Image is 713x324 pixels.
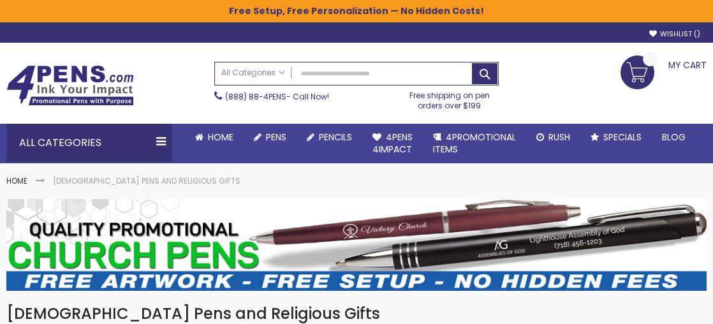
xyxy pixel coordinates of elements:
a: Rush [526,124,580,151]
span: 4Pens 4impact [372,131,413,156]
a: Pencils [297,124,362,151]
h1: [DEMOGRAPHIC_DATA] Pens and Religious Gifts [6,304,707,324]
span: - Call Now! [225,91,329,102]
img: 4Pens Custom Pens and Promotional Products [6,65,134,106]
span: All Categories [221,68,285,78]
a: Wishlist [649,29,700,39]
strong: [DEMOGRAPHIC_DATA] Pens and Religious Gifts [53,175,240,186]
span: Rush [548,131,570,144]
a: Pens [244,124,297,151]
a: Specials [580,124,652,151]
a: All Categories [215,63,291,84]
div: Free shipping on pen orders over $199 [400,85,499,111]
a: Home [185,124,244,151]
a: (888) 88-4PENS [225,91,286,102]
span: 4PROMOTIONAL ITEMS [433,131,516,156]
img: Church Pens and Religious Gifts [6,199,707,291]
span: Pens [266,131,286,144]
a: Blog [652,124,696,151]
span: Pencils [319,131,352,144]
span: Specials [603,131,642,144]
a: 4Pens4impact [362,124,423,163]
a: Home [6,175,27,186]
div: All Categories [6,124,172,162]
span: Home [208,131,233,144]
a: 4PROMOTIONALITEMS [423,124,526,163]
span: Blog [662,131,686,144]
